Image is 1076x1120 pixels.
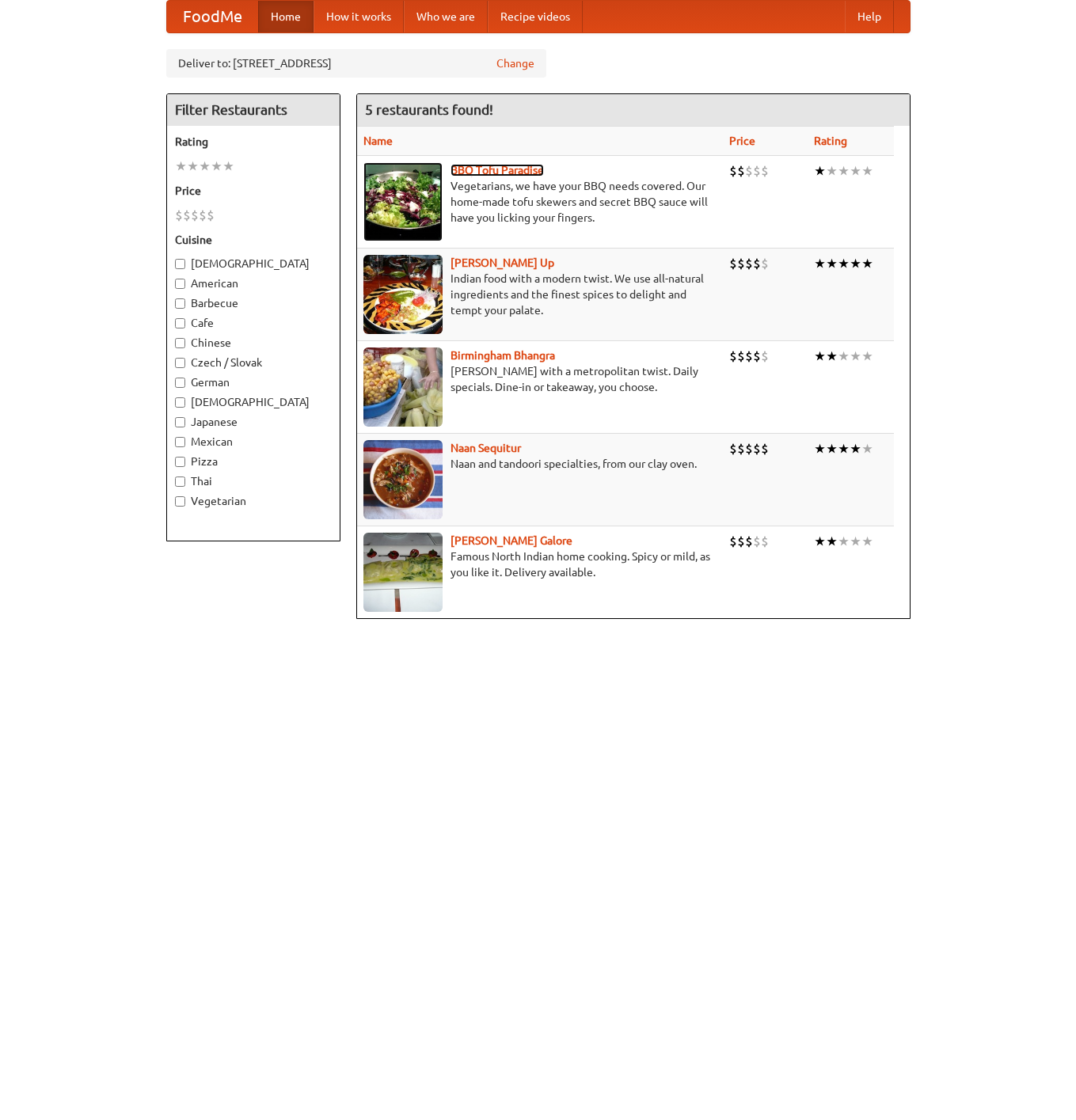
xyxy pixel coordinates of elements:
[451,164,544,177] a: BBQ Tofu Paradise
[861,533,873,550] li: ★
[363,549,717,580] p: Famous North Indian home cooking. Spicy or mild, as you like it. Delivery available.
[175,457,185,467] input: Pizza
[838,162,850,180] li: ★
[175,259,185,269] input: [DEMOGRAPHIC_DATA]
[838,255,850,272] li: ★
[363,456,717,472] p: Naan and tandoori specialties, from our clay oven.
[761,162,769,180] li: $
[175,434,332,450] label: Mexican
[175,397,185,408] input: [DEMOGRAPHIC_DATA]
[175,183,332,199] h5: Price
[729,347,737,365] li: $
[175,318,185,328] input: Cafe
[167,94,340,126] h4: Filter Restaurants
[451,534,572,547] a: [PERSON_NAME] Galore
[737,440,745,457] li: $
[363,178,717,226] p: Vegetarians, we have your BBQ needs covered. Our home-made tofu skewers and secret BBQ sauce will...
[222,158,234,175] li: ★
[845,1,894,32] a: Help
[826,533,838,550] li: ★
[729,440,737,457] li: $
[838,347,850,365] li: ★
[737,255,745,272] li: $
[175,134,332,150] h5: Rating
[826,255,838,272] li: ★
[814,440,826,457] li: ★
[737,533,745,550] li: $
[175,279,185,289] input: American
[175,298,185,309] input: Barbecue
[175,493,332,509] label: Vegetarian
[496,55,534,71] a: Change
[175,207,183,224] li: $
[729,255,737,272] li: $
[363,135,393,147] a: Name
[861,255,873,272] li: ★
[199,207,207,224] li: $
[761,255,769,272] li: $
[175,275,332,291] label: American
[451,349,555,362] b: Birmingham Bhangra
[861,162,873,180] li: ★
[175,374,332,390] label: German
[745,162,753,180] li: $
[488,1,583,32] a: Recipe videos
[451,256,554,269] a: [PERSON_NAME] Up
[191,207,199,224] li: $
[363,255,443,334] img: curryup.jpg
[745,255,753,272] li: $
[826,162,838,180] li: ★
[838,440,850,457] li: ★
[175,256,332,271] label: [DEMOGRAPHIC_DATA]
[175,315,332,331] label: Cafe
[363,440,443,519] img: naansequitur.jpg
[861,347,873,365] li: ★
[363,347,443,427] img: bhangra.jpg
[761,533,769,550] li: $
[363,533,443,612] img: currygalore.jpg
[814,255,826,272] li: ★
[199,158,211,175] li: ★
[850,347,861,365] li: ★
[737,347,745,365] li: $
[166,49,546,78] div: Deliver to: [STREET_ADDRESS]
[745,440,753,457] li: $
[363,271,717,318] p: Indian food with a modern twist. We use all-natural ingredients and the finest spices to delight ...
[363,162,443,241] img: tofuparadise.jpg
[753,533,761,550] li: $
[753,440,761,457] li: $
[175,358,185,368] input: Czech / Slovak
[363,363,717,395] p: [PERSON_NAME] with a metropolitan twist. Daily specials. Dine-in or takeaway, you choose.
[175,335,332,351] label: Chinese
[753,347,761,365] li: $
[761,440,769,457] li: $
[175,473,332,489] label: Thai
[167,1,258,32] a: FoodMe
[175,232,332,248] h5: Cuisine
[814,162,826,180] li: ★
[850,440,861,457] li: ★
[838,533,850,550] li: ★
[814,347,826,365] li: ★
[175,454,332,469] label: Pizza
[365,102,493,117] ng-pluralize: 5 restaurants found!
[183,207,191,224] li: $
[175,476,185,487] input: Thai
[451,442,521,454] b: Naan Sequitur
[761,347,769,365] li: $
[729,162,737,180] li: $
[175,295,332,311] label: Barbecue
[753,162,761,180] li: $
[207,207,215,224] li: $
[745,347,753,365] li: $
[850,255,861,272] li: ★
[850,162,861,180] li: ★
[745,533,753,550] li: $
[753,255,761,272] li: $
[826,347,838,365] li: ★
[729,533,737,550] li: $
[404,1,488,32] a: Who we are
